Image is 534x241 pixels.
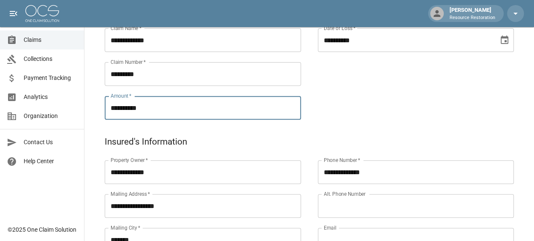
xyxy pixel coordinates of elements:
button: Choose date, selected date is Sep 28, 2025 [496,32,513,49]
label: Mailing Address [111,190,150,197]
span: Collections [24,55,77,63]
img: ocs-logo-white-transparent.png [25,5,59,22]
label: Phone Number [324,156,360,164]
span: Contact Us [24,138,77,147]
label: Email [324,224,336,231]
label: Date of Loss [324,25,355,32]
label: Claim Number [111,58,146,66]
span: Analytics [24,93,77,101]
span: Organization [24,112,77,120]
span: Claims [24,36,77,44]
span: Help Center [24,157,77,166]
label: Alt. Phone Number [324,190,366,197]
button: open drawer [5,5,22,22]
label: Claim Name [111,25,141,32]
label: Mailing City [111,224,141,231]
div: © 2025 One Claim Solution [8,225,76,234]
label: Property Owner [111,156,148,164]
div: [PERSON_NAME] [446,6,499,21]
label: Amount [111,92,132,99]
p: Resource Restoration [450,14,495,22]
span: Payment Tracking [24,74,77,82]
